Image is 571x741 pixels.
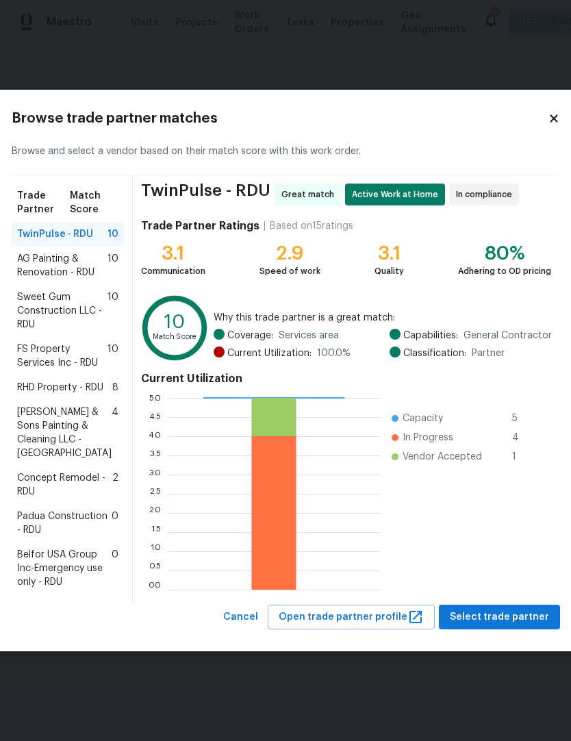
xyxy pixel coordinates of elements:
span: TwinPulse - RDU [141,184,270,205]
span: 0 [112,548,118,589]
span: [PERSON_NAME] & Sons Painting & Cleaning LLC - [GEOGRAPHIC_DATA] [17,405,112,460]
div: 3.1 [375,247,404,260]
text: 4.5 [149,412,161,420]
div: Based on 15 ratings [270,219,353,233]
span: 8 [112,381,118,394]
div: 80% [458,247,551,260]
text: 0.5 [149,566,161,574]
span: TwinPulse - RDU [17,227,93,241]
h4: Trade Partner Ratings [141,219,259,233]
span: 10 [107,290,118,331]
text: 1.0 [150,547,161,555]
div: 2.9 [259,247,320,260]
div: Adhering to OD pricing [458,264,551,278]
span: Select trade partner [450,609,549,626]
span: Classification: [403,347,466,360]
span: General Contractor [464,329,552,342]
span: Concept Remodel - RDU [17,471,112,499]
span: 10 [107,252,118,279]
button: Open trade partner profile [268,605,435,630]
span: 0 [112,510,118,537]
span: Great match [281,188,340,201]
text: 2.0 [149,508,161,516]
h2: Browse trade partner matches [12,112,548,125]
span: Why this trade partner is a great match: [214,311,551,325]
span: 10 [107,342,118,370]
span: 1 [512,450,534,464]
span: FS Property Services Inc - RDU [17,342,107,370]
span: Padua Construction - RDU [17,510,112,537]
span: Partner [472,347,505,360]
span: 5 [512,412,534,425]
span: Belfor USA Group Inc-Emergency use only - RDU [17,548,112,589]
span: 2 [112,471,118,499]
span: Coverage: [227,329,273,342]
span: Cancel [223,609,258,626]
h4: Current Utilization [141,372,552,386]
text: 2.5 [149,489,161,497]
span: Vendor Accepted [403,450,482,464]
span: 4 [512,431,534,444]
text: 0.0 [148,585,161,593]
div: 3.1 [141,247,205,260]
button: Cancel [218,605,264,630]
text: 5.0 [149,393,161,401]
span: In compliance [456,188,518,201]
span: In Progress [403,431,453,444]
text: Match Score [152,334,196,341]
span: Match Score [70,189,118,216]
span: AG Painting & Renovation - RDU [17,252,107,279]
div: Quality [375,264,404,278]
div: Speed of work [259,264,320,278]
text: 3.5 [149,451,161,459]
button: Select trade partner [439,605,560,630]
div: Browse and select a vendor based on their match score with this work order. [12,128,560,175]
span: Trade Partner [17,189,71,216]
span: 100.0 % [317,347,351,360]
span: Open trade partner profile [279,609,424,626]
text: 10 [164,313,185,331]
div: Communication [141,264,205,278]
span: Services area [279,329,339,342]
span: Capacity [403,412,443,425]
span: 10 [107,227,118,241]
div: | [259,219,270,233]
span: 4 [112,405,118,460]
text: 1.5 [151,527,161,536]
span: Capabilities: [403,329,458,342]
span: Active Work at Home [352,188,444,201]
span: Sweet Gum Construction LLC - RDU [17,290,107,331]
span: RHD Property - RDU [17,381,103,394]
text: 3.0 [149,470,161,478]
text: 4.0 [148,431,161,440]
span: Current Utilization: [227,347,312,360]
